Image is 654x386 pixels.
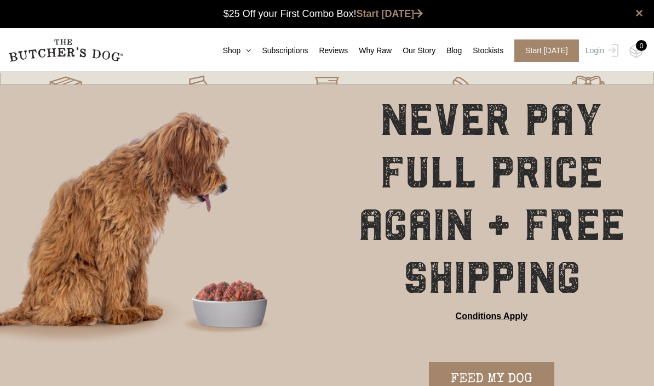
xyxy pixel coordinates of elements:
h1: NEVER PAY FULL PRICE AGAIN + FREE SHIPPING [357,94,627,304]
a: Start [DATE] [357,8,423,19]
a: Login [583,39,618,62]
a: Start [DATE] [503,39,583,62]
a: Conditions Apply [456,310,528,323]
a: Shop [212,45,251,56]
img: TBD_Cart-Empty.png [629,44,643,58]
div: 0 [636,40,647,51]
a: Subscriptions [251,45,308,56]
span: Start [DATE] [514,39,579,62]
a: Our Story [392,45,435,56]
a: Why Raw [348,45,392,56]
a: Reviews [308,45,348,56]
a: Stockists [462,45,503,56]
a: Blog [435,45,462,56]
a: close [635,7,643,20]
